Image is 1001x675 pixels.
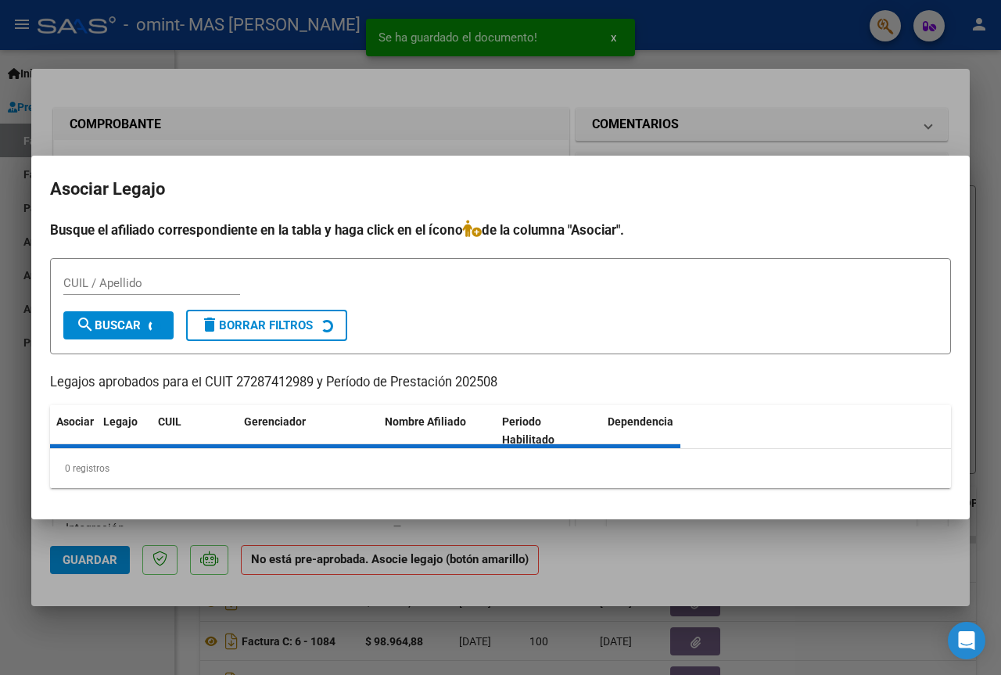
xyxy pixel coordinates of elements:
[186,310,347,341] button: Borrar Filtros
[50,373,951,393] p: Legajos aprobados para el CUIT 27287412989 y Período de Prestación 202508
[56,415,94,428] span: Asociar
[244,415,306,428] span: Gerenciador
[385,415,466,428] span: Nombre Afiliado
[63,311,174,339] button: Buscar
[948,622,985,659] div: Open Intercom Messenger
[76,318,141,332] span: Buscar
[200,318,313,332] span: Borrar Filtros
[502,415,554,446] span: Periodo Habilitado
[158,415,181,428] span: CUIL
[608,415,673,428] span: Dependencia
[50,220,951,240] h4: Busque el afiliado correspondiente en la tabla y haga click en el ícono de la columna "Asociar".
[103,415,138,428] span: Legajo
[238,405,379,457] datatable-header-cell: Gerenciador
[50,174,951,204] h2: Asociar Legajo
[379,405,496,457] datatable-header-cell: Nombre Afiliado
[496,405,601,457] datatable-header-cell: Periodo Habilitado
[50,405,97,457] datatable-header-cell: Asociar
[50,449,951,488] div: 0 registros
[200,315,219,334] mat-icon: delete
[97,405,152,457] datatable-header-cell: Legajo
[76,315,95,334] mat-icon: search
[152,405,238,457] datatable-header-cell: CUIL
[601,405,719,457] datatable-header-cell: Dependencia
